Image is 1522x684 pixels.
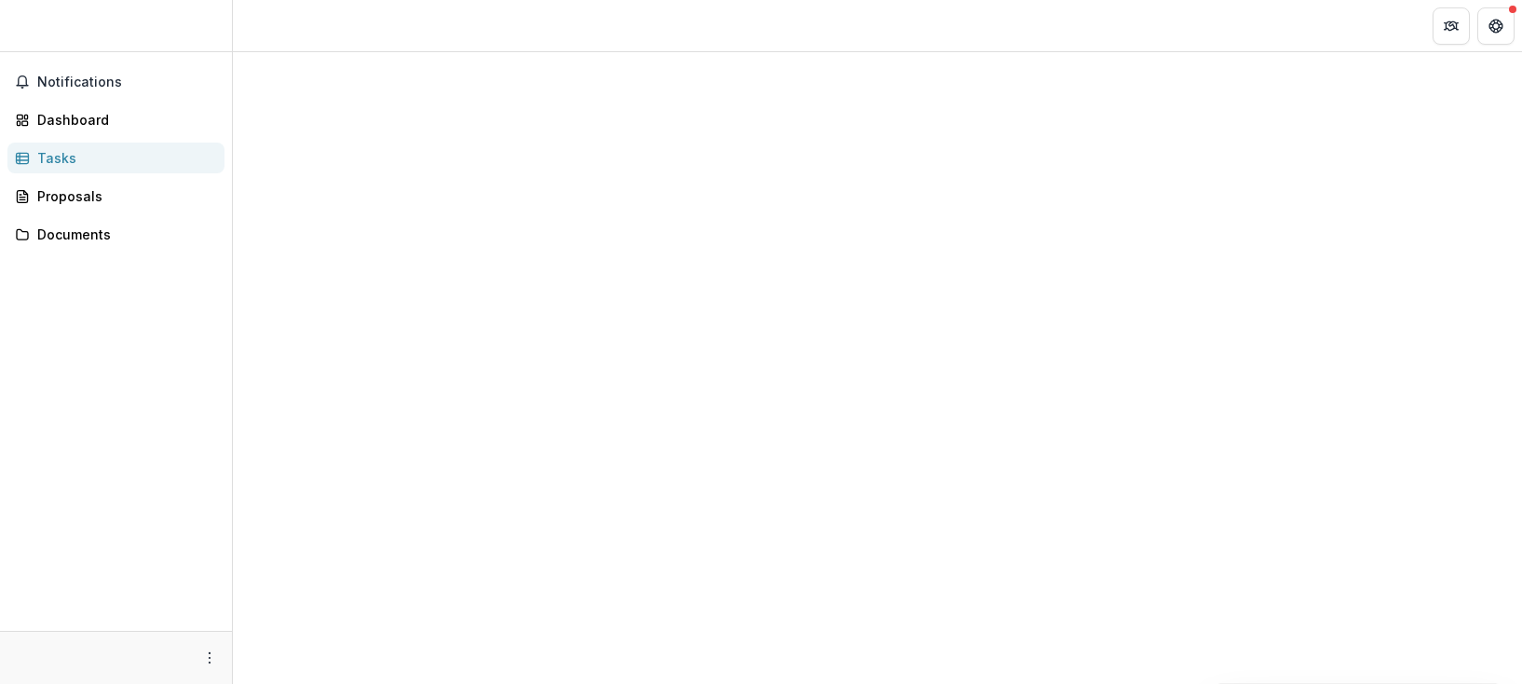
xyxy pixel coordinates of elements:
div: Tasks [37,148,210,168]
button: Partners [1433,7,1470,45]
span: Notifications [37,75,217,90]
button: Notifications [7,67,224,97]
div: Documents [37,225,210,244]
div: Dashboard [37,110,210,130]
div: Proposals [37,186,210,206]
button: More [198,647,221,669]
a: Tasks [7,143,224,173]
button: Get Help [1477,7,1515,45]
a: Dashboard [7,104,224,135]
a: Proposals [7,181,224,212]
a: Documents [7,219,224,250]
